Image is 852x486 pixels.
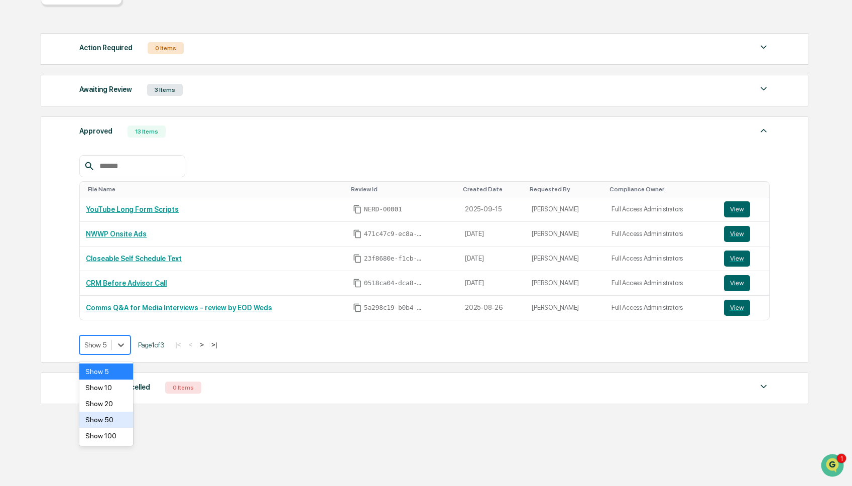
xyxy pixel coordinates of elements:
td: Full Access Administrators [605,197,718,222]
button: View [724,300,750,316]
span: Page 1 of 3 [138,341,165,349]
button: > [197,340,207,349]
div: Show 50 [79,412,133,428]
div: Action Required [79,41,133,54]
span: Pylon [100,222,121,229]
button: |< [172,340,184,349]
td: Full Access Administrators [605,296,718,320]
td: 2025-08-26 [459,296,526,320]
div: 🗄️ [73,179,81,187]
div: Show 20 [79,396,133,412]
a: View [724,226,763,242]
button: View [724,251,750,267]
img: 1746055101610-c473b297-6a78-478c-a979-82029cc54cd1 [10,77,28,95]
div: 🔎 [10,198,18,206]
button: View [724,226,750,242]
img: caret [758,381,770,393]
a: NWWP Onsite Ads [86,230,147,238]
span: 471c47c9-ec8a-47f7-8d07-e4c1a0ceb988 [364,230,424,238]
div: Awaiting Review [79,83,132,96]
span: Copy Id [353,303,362,312]
button: Start new chat [171,80,183,92]
img: caret [758,125,770,137]
span: Attestations [83,178,125,188]
span: 5a298c19-b0b4-4f14-a898-0c075d43b09e [364,304,424,312]
td: Full Access Administrators [605,271,718,296]
span: [DATE] [89,137,109,145]
iframe: Open customer support [820,453,847,480]
span: Copy Id [353,205,362,214]
a: 🔎Data Lookup [6,193,67,211]
span: • [83,137,87,145]
div: Approved [79,125,112,138]
button: See all [156,109,183,122]
img: caret [758,83,770,95]
a: View [724,201,763,217]
div: We're available if you need us! [45,87,138,95]
button: View [724,275,750,291]
img: Jack Rasmussen [10,127,26,143]
a: View [724,275,763,291]
span: [PERSON_NAME] [31,137,81,145]
td: [PERSON_NAME] [526,197,605,222]
div: 13 Items [128,126,166,138]
span: 0518ca04-dca8-4ae0-a767-ef58864fa02b [364,279,424,287]
div: Past conversations [10,111,67,119]
td: Full Access Administrators [605,222,718,247]
a: View [724,300,763,316]
div: Start new chat [45,77,165,87]
td: [DATE] [459,247,526,271]
span: NERD-00001 [364,205,402,213]
td: Full Access Administrators [605,247,718,271]
div: Toggle SortBy [726,186,765,193]
span: Data Lookup [20,197,63,207]
p: How can we help? [10,21,183,37]
button: < [186,340,196,349]
a: CRM Before Advisor Call [86,279,167,287]
span: Copy Id [353,279,362,288]
div: 0 Items [148,42,184,54]
img: caret [758,41,770,53]
div: 🖐️ [10,179,18,187]
div: Show 5 [79,363,133,380]
div: Show 10 [79,380,133,396]
a: 🗄️Attestations [69,174,129,192]
td: [DATE] [459,222,526,247]
td: [PERSON_NAME] [526,222,605,247]
button: >| [208,340,220,349]
a: YouTube Long Form Scripts [86,205,179,213]
button: View [724,201,750,217]
div: Toggle SortBy [351,186,455,193]
a: Powered byPylon [71,221,121,229]
span: Copy Id [353,229,362,238]
td: 2025-09-15 [459,197,526,222]
td: [PERSON_NAME] [526,271,605,296]
div: Toggle SortBy [88,186,343,193]
a: 🖐️Preclearance [6,174,69,192]
div: Show 100 [79,428,133,444]
div: Toggle SortBy [530,186,601,193]
a: Comms Q&A for Media Interviews - review by EOD Weds [86,304,272,312]
td: [DATE] [459,271,526,296]
div: Toggle SortBy [610,186,714,193]
div: Toggle SortBy [463,186,522,193]
span: Copy Id [353,254,362,263]
img: 1746055101610-c473b297-6a78-478c-a979-82029cc54cd1 [20,137,28,145]
a: View [724,251,763,267]
a: Closeable Self Schedule Text [86,255,182,263]
div: 0 Items [165,382,201,394]
td: [PERSON_NAME] [526,296,605,320]
span: Preclearance [20,178,65,188]
img: 8933085812038_c878075ebb4cc5468115_72.jpg [21,77,39,95]
div: 3 Items [147,84,183,96]
span: 23f8680e-f1cb-4323-9e93-6f16597ece8b [364,255,424,263]
td: [PERSON_NAME] [526,247,605,271]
